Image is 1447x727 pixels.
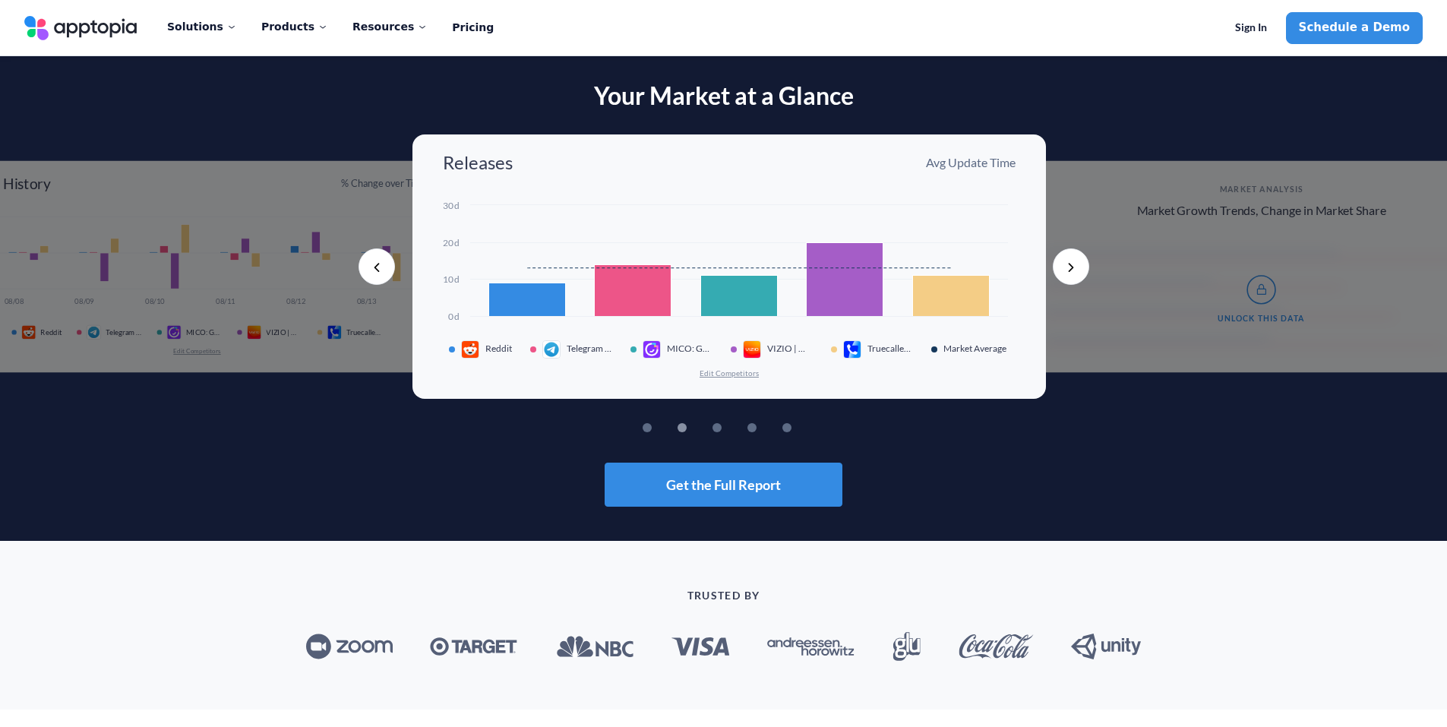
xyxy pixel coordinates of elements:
[3,297,24,305] text: 08/08
[306,634,393,659] img: Zoom_logo.svg
[215,297,236,305] text: 08/11
[666,478,781,492] span: Get the Full Report
[1071,634,1141,659] img: Unity_Technologies_logo.svg
[172,347,221,356] button: Edit Competitors
[247,325,261,340] img: app icon
[86,325,106,340] div: app
[443,237,459,248] text: 20d
[843,340,861,359] img: app icon
[1220,185,1303,194] h3: Market Analysis
[605,463,842,507] button: Get the Full Report
[1222,12,1280,44] a: Sign In
[542,340,567,359] div: app
[699,368,760,378] button: Edit Competitors
[247,325,267,340] div: app
[485,343,512,354] span: Reddit
[167,11,237,43] div: Solutions
[1286,12,1423,44] a: Schedule a Demo
[286,297,307,305] text: 08/12
[959,634,1034,659] img: Coca-Cola_logo.svg
[448,311,459,322] text: 0d
[555,635,633,658] img: NBC_logo.svg
[735,423,744,432] button: 3
[893,632,921,661] img: Glu_Mobile_logo.svg
[166,325,181,340] img: app icon
[1137,204,1386,217] p: Market Growth Trends, Change in Market Share
[266,328,302,337] span: VIZIO | WatchFree+
[443,273,459,285] text: 10d
[843,340,867,359] div: app
[770,423,779,432] button: 4
[346,328,383,337] span: Truecaller: Caller ID Lookup
[667,343,712,354] span: MICO: Go Live Streaming & Chat
[430,637,517,656] img: Target_logo.svg
[177,590,1271,602] p: TRUSTED BY
[743,340,767,359] div: app
[186,328,223,337] span: MICO: Go Live Streaming & Chat
[671,637,730,656] img: Visa_Inc._logo.svg
[452,12,494,44] a: Pricing
[867,343,913,354] span: Truecaller: Caller ID Lookup
[144,297,166,305] text: 08/10
[1218,314,1304,322] span: Unlock This Data
[767,343,813,354] span: VIZIO | WatchFree+
[767,637,855,656] img: Andreessen_Horowitz_new_logo.svg
[21,325,36,340] img: app icon
[40,328,62,337] span: Reddit
[106,328,142,337] span: Telegram Messenger
[1235,21,1267,34] span: Sign In
[359,248,395,285] button: Previous
[567,343,612,354] span: Telegram Messenger
[461,340,485,359] div: app
[461,340,479,359] img: app icon
[542,340,561,359] img: app icon
[356,297,378,305] text: 08/13
[21,325,41,340] div: app
[166,325,186,340] div: app
[1053,248,1089,285] button: Next
[643,340,661,359] img: app icon
[643,340,667,359] div: app
[327,325,341,340] img: app icon
[926,154,1016,171] p: Avg Update Time
[443,153,513,172] h3: Releases
[74,297,95,305] text: 08/09
[665,423,675,432] button: 1
[261,11,328,43] div: Products
[700,423,709,432] button: 2
[943,343,1010,354] span: Market Average
[805,423,814,432] button: 5
[743,340,761,359] img: app icon
[86,325,100,340] img: app icon
[443,200,459,211] text: 30d
[341,177,426,191] p: % Change over Time
[352,11,428,43] div: Resources
[327,325,346,340] div: app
